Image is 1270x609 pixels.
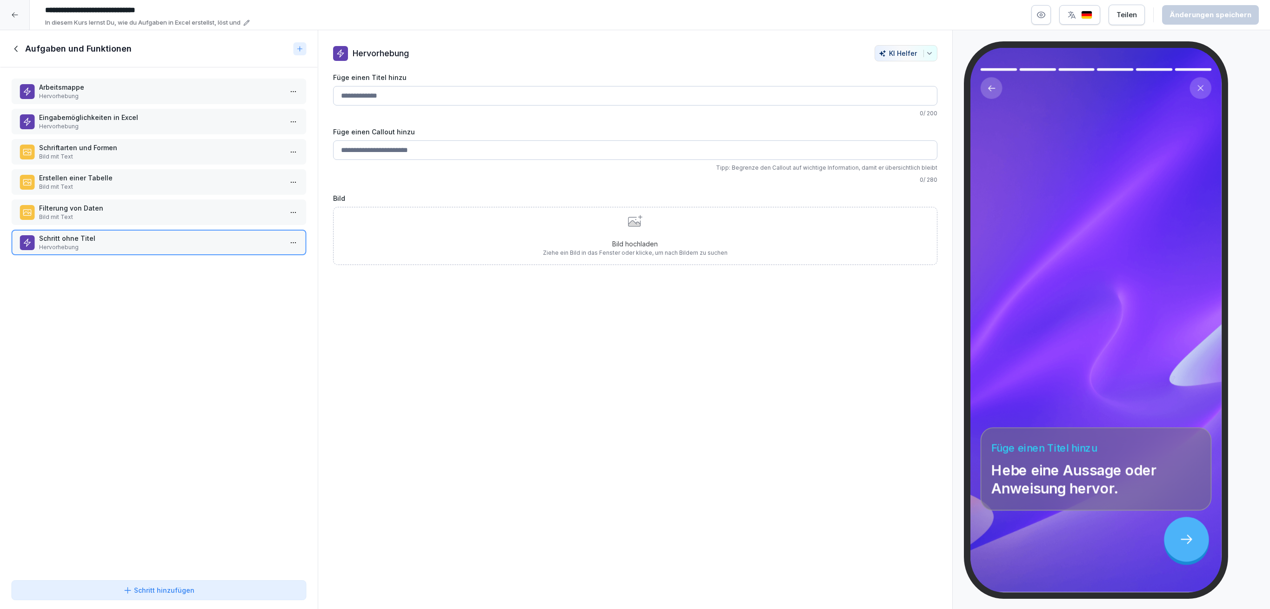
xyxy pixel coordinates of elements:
[39,213,282,221] p: Bild mit Text
[39,92,282,100] p: Hervorhebung
[875,45,937,61] button: KI Helfer
[25,43,132,54] h1: Aufgaben und Funktionen
[39,243,282,252] p: Hervorhebung
[11,169,307,195] div: Erstellen einer TabelleBild mit Text
[1170,10,1251,20] div: Änderungen speichern
[39,152,282,161] p: Bild mit Text
[1116,10,1137,20] div: Teilen
[879,49,933,57] div: KI Helfer
[39,183,282,191] p: Bild mit Text
[11,199,307,225] div: Filterung von DatenBild mit Text
[39,143,282,152] p: Schriftarten und Formen
[11,580,307,600] button: Schritt hinzufügen
[333,109,937,118] p: 0 / 200
[39,173,282,183] p: Erstellen einer Tabelle
[991,441,1201,455] h4: Füge einen Titel hinzu
[11,109,307,134] div: Eingabemöglichkeiten in ExcelHervorhebung
[543,249,728,257] p: Ziehe ein Bild in das Fenster oder klicke, um nach Bildern zu suchen
[1081,11,1092,20] img: de.svg
[991,461,1201,497] p: Hebe eine Aussage oder Anweisung hervor.
[11,230,307,255] div: Schritt ohne TitelHervorhebung
[333,73,937,82] label: Füge einen Titel hinzu
[333,193,937,203] label: Bild
[543,239,728,249] p: Bild hochladen
[1109,5,1145,25] button: Teilen
[1162,5,1259,25] button: Änderungen speichern
[39,82,282,92] p: Arbeitsmappe
[39,122,282,131] p: Hervorhebung
[39,113,282,122] p: Eingabemöglichkeiten in Excel
[39,203,282,213] p: Filterung von Daten
[11,139,307,165] div: Schriftarten und FormenBild mit Text
[333,127,937,137] label: Füge einen Callout hinzu
[333,176,937,184] p: 0 / 280
[11,79,307,104] div: ArbeitsmappeHervorhebung
[39,233,282,243] p: Schritt ohne Titel
[333,164,937,172] p: Tipp: Begrenze den Callout auf wichtige Information, damit er übersichtlich bleibt
[353,47,409,60] p: Hervorhebung
[123,585,194,595] div: Schritt hinzufügen
[45,18,241,27] p: In diesem Kurs lernst Du, wie du Aufgaben in Excel erstellst, löst und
